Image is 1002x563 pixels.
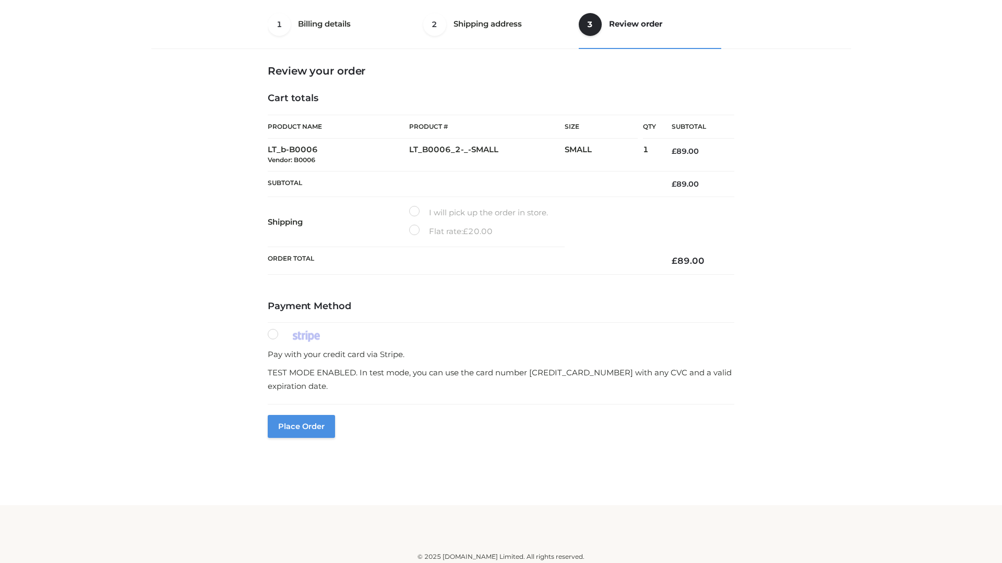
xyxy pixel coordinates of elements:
th: Shipping [268,197,409,247]
label: Flat rate: [409,225,493,238]
th: Size [565,115,638,139]
span: £ [463,226,468,236]
th: Order Total [268,247,656,275]
th: Subtotal [656,115,734,139]
span: £ [672,179,676,189]
bdi: 89.00 [672,255,705,266]
td: LT_b-B0006 [268,139,409,172]
label: I will pick up the order in store. [409,206,548,219]
th: Qty [643,115,656,139]
p: TEST MODE ENABLED. In test mode, you can use the card number [CREDIT_CARD_NUMBER] with any CVC an... [268,366,734,393]
small: Vendor: B0006 [268,156,315,164]
span: £ [672,255,677,266]
h4: Payment Method [268,301,734,312]
h3: Review your order [268,65,734,77]
h4: Cart totals [268,93,734,104]
span: £ [672,146,676,156]
div: © 2025 [DOMAIN_NAME] Limited. All rights reserved. [155,552,847,562]
th: Product # [409,115,565,139]
td: SMALL [565,139,643,172]
bdi: 89.00 [672,179,699,189]
bdi: 89.00 [672,146,699,156]
th: Product Name [268,115,409,139]
p: Pay with your credit card via Stripe. [268,348,734,361]
bdi: 20.00 [463,226,493,236]
button: Place order [268,415,335,438]
td: LT_B0006_2-_-SMALL [409,139,565,172]
th: Subtotal [268,171,656,197]
td: 1 [643,139,656,172]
